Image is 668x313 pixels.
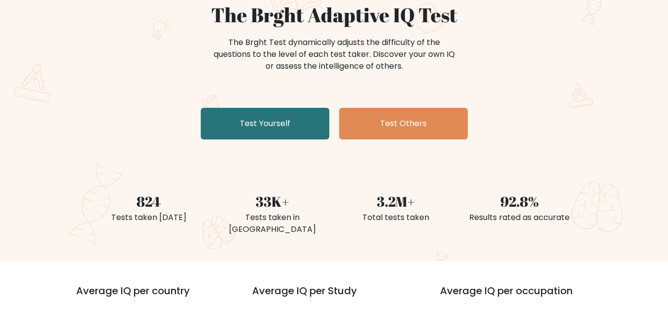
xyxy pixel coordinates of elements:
div: Results rated as accurate [464,212,576,224]
div: 92.8% [464,191,576,212]
h1: The Brght Adaptive IQ Test [93,3,576,27]
div: 33K+ [217,191,328,212]
h3: Average IQ per occupation [440,285,604,309]
div: The Brght Test dynamically adjusts the difficulty of the questions to the level of each test take... [211,37,458,72]
div: 3.2M+ [340,191,452,212]
div: Total tests taken [340,212,452,224]
div: Tests taken in [GEOGRAPHIC_DATA] [217,212,328,235]
h3: Average IQ per Study [252,285,416,309]
a: Test Others [339,108,468,139]
a: Test Yourself [201,108,329,139]
div: 824 [93,191,205,212]
h3: Average IQ per country [76,285,217,309]
div: Tests taken [DATE] [93,212,205,224]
